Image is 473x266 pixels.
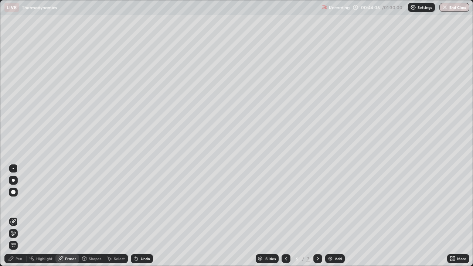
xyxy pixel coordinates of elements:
p: LIVE [7,4,17,10]
div: Shapes [89,257,101,260]
button: End Class [439,3,469,12]
img: add-slide-button [327,256,333,262]
div: More [457,257,466,260]
img: end-class-cross [442,4,448,10]
p: Recording [329,5,350,10]
div: 7 [306,255,310,262]
div: Select [114,257,125,260]
div: / [302,256,304,261]
div: Pen [16,257,22,260]
div: Undo [141,257,150,260]
span: Erase all [9,243,17,248]
div: Add [335,257,342,260]
div: Highlight [36,257,52,260]
img: recording.375f2c34.svg [321,4,327,10]
div: Slides [265,257,276,260]
p: Settings [418,6,432,9]
p: Thermodynamics [22,4,57,10]
img: class-settings-icons [410,4,416,10]
div: 6 [293,256,301,261]
div: Eraser [65,257,76,260]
